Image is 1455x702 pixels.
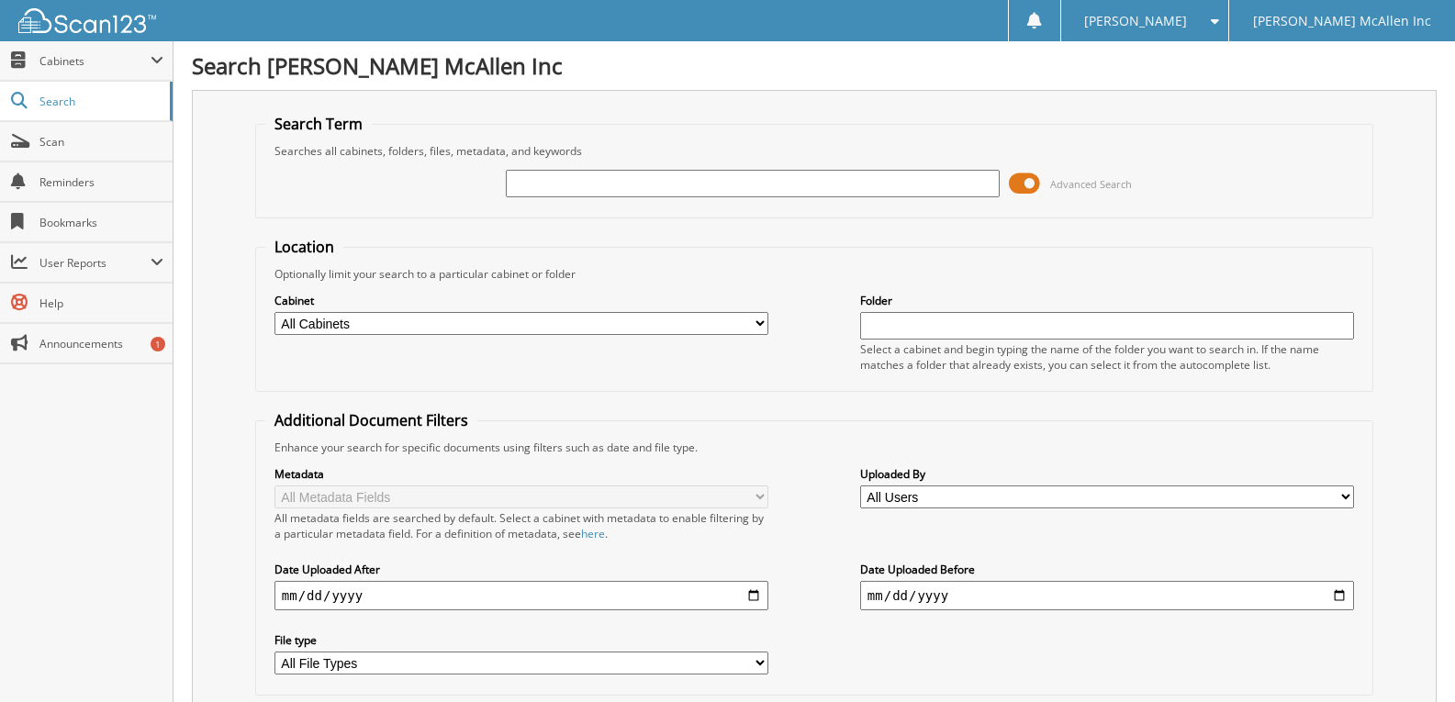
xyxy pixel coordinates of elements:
[39,215,163,230] span: Bookmarks
[860,341,1354,373] div: Select a cabinet and begin typing the name of the folder you want to search in. If the name match...
[274,562,768,577] label: Date Uploaded After
[39,134,163,150] span: Scan
[265,410,477,430] legend: Additional Document Filters
[39,295,163,311] span: Help
[265,440,1363,455] div: Enhance your search for specific documents using filters such as date and file type.
[265,114,372,134] legend: Search Term
[274,632,768,648] label: File type
[1253,16,1431,27] span: [PERSON_NAME] McAllen Inc
[860,293,1354,308] label: Folder
[39,174,163,190] span: Reminders
[274,510,768,541] div: All metadata fields are searched by default. Select a cabinet with metadata to enable filtering b...
[18,8,156,33] img: scan123-logo-white.svg
[39,255,151,271] span: User Reports
[265,143,1363,159] div: Searches all cabinets, folders, files, metadata, and keywords
[274,581,768,610] input: start
[39,336,163,351] span: Announcements
[860,581,1354,610] input: end
[39,53,151,69] span: Cabinets
[265,237,343,257] legend: Location
[192,50,1437,81] h1: Search [PERSON_NAME] McAllen Inc
[274,466,768,482] label: Metadata
[265,266,1363,282] div: Optionally limit your search to a particular cabinet or folder
[581,526,605,541] a: here
[39,94,161,109] span: Search
[860,562,1354,577] label: Date Uploaded Before
[1050,177,1132,191] span: Advanced Search
[274,293,768,308] label: Cabinet
[860,466,1354,482] label: Uploaded By
[151,337,165,351] div: 1
[1084,16,1187,27] span: [PERSON_NAME]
